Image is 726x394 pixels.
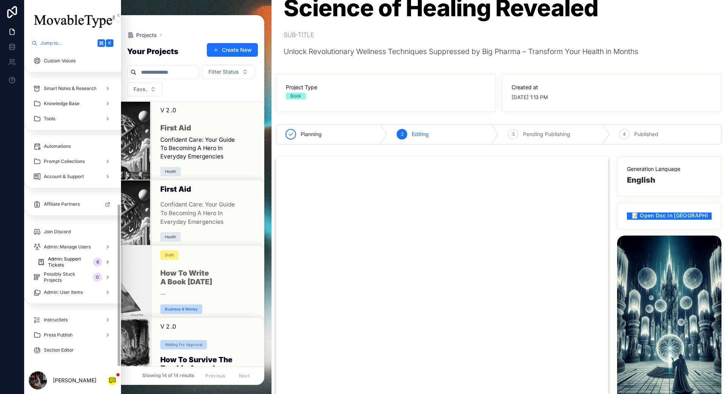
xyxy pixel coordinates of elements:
a: Admin: User Items [29,285,116,299]
h1: Your Projects [127,47,178,56]
button: Jump to...K [29,36,116,50]
span: Planning [301,130,322,138]
div: Business & Money [165,306,198,312]
a: Join Discord [29,225,116,239]
span: Admin: Manage Users [44,244,91,250]
button: Select Button [127,82,163,96]
span: Press Publish [44,332,73,338]
span: Tools [44,116,55,122]
span: [DATE] 1:13 PM [512,93,712,102]
div: 0 [93,273,102,282]
span: Confident Care: Your Guide to Becoming a Hero in Everyday Emergencies [160,136,255,161]
a: Knowledge Base [29,97,116,110]
span: 2 [401,131,403,137]
span: Jump to... [40,40,95,46]
a: v 2 .0First AidConfident Care: Your Guide to Becoming a Hero in Everyday EmergenciesHealth [121,101,264,187]
span: Projects [136,31,157,39]
button: Select Button [202,65,254,79]
span: v 2 .0 [160,106,255,115]
a: Prompt Collections [29,155,116,168]
span: Automations [44,143,71,149]
div: Book [290,93,301,99]
span: Showing 14 of 14 results [142,373,194,379]
h1: How to Survive the Zombie Apocalypse [160,355,255,376]
span: Smart Notes & Research [44,85,96,92]
a: Admin: Manage Users [29,240,116,254]
a: DraftHow to Write a Book [DATE]--Business & Money [121,245,264,324]
div: scrollable content [24,50,121,367]
span: Editing [412,130,429,138]
span: Project Type [286,84,486,91]
span: Confident Care: Your Guide to Becoming a Hero in Everyday Emergencies [160,200,255,226]
span: Admin: Support Tickets [48,256,90,268]
span: K [107,40,113,46]
a: Press Publish [29,328,116,342]
h1: First Aid [160,124,255,135]
span: Published [634,130,658,138]
a: Automations [29,140,116,153]
span: Prompt Collections [44,158,85,164]
div: Waiting For Approval [165,342,202,347]
span: Pending Publishing [523,130,570,138]
span: Possibly Stuck Projects [44,271,90,283]
a: Admin: Support Tickets6 [33,255,116,269]
span: Instructlets [44,317,68,323]
div: Health [165,234,176,240]
div: Health [165,169,176,174]
img: App logo [29,9,116,33]
a: Section Editor [29,343,116,357]
a: Affiliate Partners [29,197,116,211]
span: Affiliate Partners [44,201,80,207]
span: Section Editor [44,347,74,353]
span: 3 [512,131,515,137]
span: Knowledge Base [44,101,79,107]
h3: English [627,173,712,187]
a: Tools [29,112,116,126]
h3: Unlock Revolutionary Wellness Techniques Suppressed by Big Pharma – Transform Your Health in Months [284,45,721,58]
a: Projects [127,31,157,39]
span: Account & Support [44,174,84,180]
span: Filter Status [208,68,239,76]
span: v 2 .0 [160,323,255,331]
span: Generation Language [627,166,712,172]
span: 4 [623,131,626,137]
button: Create New [207,43,258,57]
p: [PERSON_NAME] [53,375,96,385]
div: 6 [93,257,102,267]
a: Possibly Stuck Projects0 [29,270,116,284]
a: First AidConfident Care: Your Guide to Becoming a Hero in Everyday EmergenciesHealth [121,180,264,253]
span: -- [160,290,166,298]
div: Draft [165,252,174,258]
h1: How to Write a Book [DATE] [160,269,255,289]
a: Smart Notes & Research [29,82,116,95]
span: Favs. [133,85,147,93]
a: Custom Voices [29,54,116,68]
a: Instructlets [29,313,116,327]
span: Created at [512,84,712,91]
span: Join Discord [44,229,71,235]
a: Account & Support [29,170,116,183]
span: Custom Voices [44,58,76,64]
h1: First Aid [160,185,255,197]
span: Admin: User Items [44,289,83,295]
